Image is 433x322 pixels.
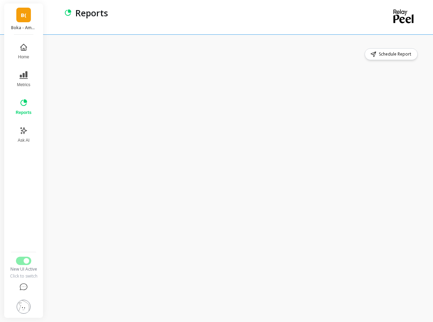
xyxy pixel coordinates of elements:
[365,48,418,60] button: Schedule Report
[16,257,31,265] button: Switch to Legacy UI
[17,300,31,314] img: profile picture
[18,54,29,60] span: Home
[11,39,35,64] button: Home
[16,110,31,115] span: Reports
[58,66,419,308] iframe: Omni Embed
[9,273,38,279] div: Click to switch
[379,51,413,58] span: Schedule Report
[11,94,35,119] button: Reports
[21,11,26,19] span: B(
[9,266,38,272] div: New UI Active
[11,67,35,92] button: Metrics
[18,138,30,143] span: Ask AI
[17,82,31,88] span: Metrics
[11,25,36,31] p: Boka - Amazon (Essor)
[9,296,38,318] button: Settings
[11,122,35,147] button: Ask AI
[75,7,108,19] p: Reports
[9,279,38,296] button: Help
